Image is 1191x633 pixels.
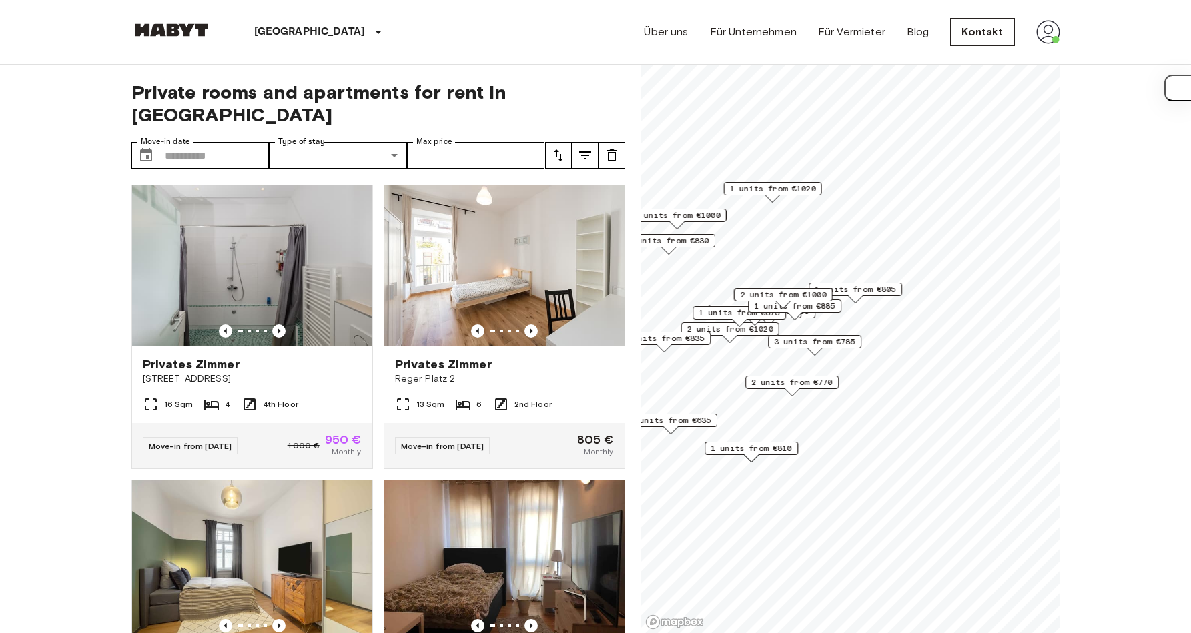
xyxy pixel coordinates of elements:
a: Marketing picture of unit DE-02-039-01MPrevious imagePrevious imagePrivates ZimmerReger Platz 213... [384,185,625,469]
span: 950 € [325,434,362,446]
span: Private rooms and apartments for rent in [GEOGRAPHIC_DATA] [131,81,625,126]
p: [GEOGRAPHIC_DATA] [254,24,366,40]
span: 1 units from €805 [815,283,896,295]
img: Marketing picture of unit DE-02-009-001-04HF [132,185,372,346]
span: Move-in from [DATE] [149,441,232,451]
label: Move-in date [141,136,190,147]
a: Blog [907,24,929,40]
a: Marketing picture of unit DE-02-009-001-04HFPrevious imagePrevious imagePrivates Zimmer[STREET_AD... [131,185,373,469]
div: Map marker [733,288,831,309]
span: 3 units from €635 [630,414,711,426]
a: Für Vermieter [818,24,885,40]
a: Über uns [644,24,688,40]
label: Type of stay [278,136,325,147]
button: Previous image [272,619,286,632]
a: Kontakt [950,18,1014,46]
div: Map marker [628,209,726,229]
span: 2nd Floor [514,398,552,410]
span: 1 units from €810 [711,442,792,454]
button: Choose date [133,142,159,169]
a: Für Unternehmen [710,24,797,40]
div: Map marker [748,299,841,320]
span: 2 units from €770 [751,376,833,388]
button: tune [599,142,625,169]
span: Move-in from [DATE] [401,441,484,451]
span: 1 units from €1020 [729,183,815,195]
span: 1 units from €865 [714,305,795,318]
span: 1 units from €1000 [634,209,720,221]
div: Map marker [624,414,717,434]
span: 1 units from €830 [628,235,709,247]
img: Habyt [131,23,212,37]
span: 3 units from €785 [774,336,855,348]
a: Mapbox logo [645,614,704,630]
img: avatar [1036,20,1060,44]
span: 805 € [577,434,614,446]
button: tune [545,142,572,169]
button: Previous image [272,324,286,338]
span: Reger Platz 2 [395,372,614,386]
div: Map marker [617,332,711,352]
div: Map marker [693,306,786,327]
button: Previous image [219,619,232,632]
span: 1.000 € [288,440,320,452]
button: tune [572,142,599,169]
div: Map marker [681,322,779,343]
div: Map marker [745,376,839,396]
span: 1 units from €885 [754,300,835,312]
span: 2 units from €1020 [687,323,773,335]
span: 1 units from €875 [699,307,780,319]
span: 1 units from €835 [623,332,705,344]
label: Max price [416,136,452,147]
div: Map marker [734,288,832,309]
span: Privates Zimmer [395,356,492,372]
div: Map marker [705,442,798,462]
div: Map marker [622,234,715,255]
img: Marketing picture of unit DE-02-039-01M [384,185,625,346]
div: Map marker [768,335,861,356]
span: 4th Floor [263,398,298,410]
span: 13 Sqm [416,398,445,410]
div: Map marker [723,182,821,203]
span: 2 units from €1000 [740,289,826,301]
button: Previous image [219,324,232,338]
button: Previous image [471,619,484,632]
span: 6 [476,398,482,410]
button: Previous image [524,324,538,338]
span: 16 Sqm [164,398,193,410]
span: Monthly [584,446,613,458]
div: Map marker [809,283,902,303]
button: Previous image [524,619,538,632]
span: Monthly [332,446,361,458]
span: [STREET_ADDRESS] [143,372,362,386]
span: Privates Zimmer [143,356,240,372]
div: Map marker [708,305,801,326]
span: 4 [225,398,230,410]
button: Previous image [471,324,484,338]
